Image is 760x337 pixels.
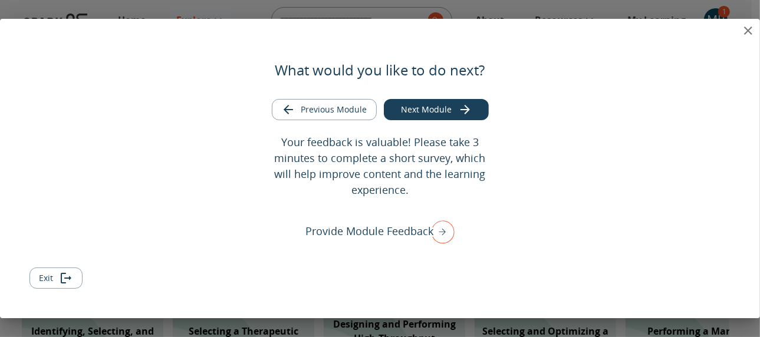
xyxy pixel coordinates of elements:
button: Exit module [29,267,83,289]
p: Your feedback is valuable! Please take 3 minutes to complete a short survey, which will help impr... [266,134,494,198]
button: close [736,19,760,42]
p: Provide Module Feedback [306,223,434,239]
h5: What would you like to do next? [275,61,485,80]
button: Go to next module [384,99,489,121]
div: Provide Module Feedback [306,216,455,247]
button: Go to previous module [272,99,377,121]
img: right arrow [425,216,455,247]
